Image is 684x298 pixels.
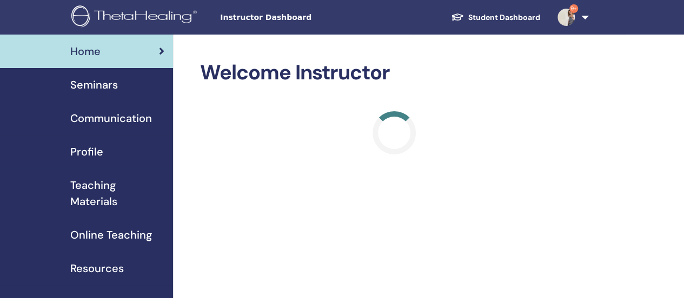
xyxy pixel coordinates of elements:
span: Teaching Materials [70,177,164,209]
img: default.jpg [557,9,575,26]
span: Communication [70,110,152,126]
h2: Welcome Instructor [200,60,589,85]
span: Profile [70,144,103,160]
img: graduation-cap-white.svg [451,12,464,22]
span: Seminars [70,77,118,93]
img: logo.png [71,5,201,30]
span: 9+ [569,4,578,13]
span: Online Teaching [70,227,152,243]
span: Home [70,43,101,59]
a: Student Dashboard [442,8,549,28]
span: Instructor Dashboard [220,12,382,23]
span: Resources [70,260,124,276]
